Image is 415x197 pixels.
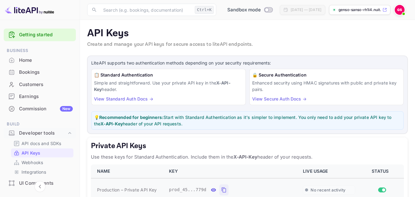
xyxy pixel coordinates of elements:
p: API docs and SDKs [22,140,61,147]
div: [DATE] — [DATE] [291,7,321,13]
a: CommissionNew [4,103,76,114]
div: Customers [4,79,76,91]
div: Getting started [4,29,76,41]
h6: 📋 Standard Authentication [94,72,243,78]
a: View Standard Auth Docs → [94,96,153,101]
p: Create and manage your API keys for secure access to liteAPI endpoints. [87,41,408,48]
div: Switch to Production mode [225,6,275,14]
div: CommissionNew [4,103,76,115]
a: API Keys [14,150,71,156]
div: UI Components [19,180,73,187]
span: prod_45...779d [169,187,206,193]
a: Bookings [4,66,76,78]
p: Enhanced security using HMAC signatures with public and private key pairs. [252,80,401,93]
a: Earnings [4,91,76,102]
div: API Keys [11,148,73,157]
div: Home [19,57,73,64]
div: Earnings [19,93,73,100]
span: Production – Private API Key [97,187,157,193]
div: API docs and SDKs [11,139,73,148]
th: LIVE USAGE [299,164,359,178]
div: Commission [19,105,73,112]
span: Sandbox mode [227,6,261,14]
strong: X-API-Key [94,80,231,92]
p: genso-sanso-rh1i4.nuit... [339,7,381,13]
div: Bookings [19,69,73,76]
div: Developer tools [19,130,67,137]
h6: 🔒 Secure Authentication [252,72,401,78]
a: Integrations [14,169,71,175]
a: Webhooks [14,159,71,166]
input: Search (e.g. bookings, documentation) [100,4,192,16]
span: No recent activity [311,187,345,193]
p: API Keys [22,150,40,156]
div: Integrations [11,167,73,176]
div: Earnings [4,91,76,103]
div: Webhooks [11,158,73,167]
img: Genso Sanso [395,5,405,15]
button: Collapse navigation [34,181,45,192]
a: API docs and SDKs [14,140,71,147]
strong: X-API-Key [233,154,257,160]
div: Developer tools [4,128,76,139]
a: Home [4,54,76,66]
p: Simple and straightforward. Use your private API key in the header. [94,80,243,93]
p: Webhooks [22,159,43,166]
a: Getting started [19,31,73,38]
a: Customers [4,79,76,90]
p: LiteAPI supports two authentication methods depending on your security requirements: [91,60,404,66]
p: API Keys [87,27,408,40]
th: STATUS [359,164,404,178]
div: Ctrl+K [195,6,214,14]
strong: X-API-Key [100,121,123,126]
p: Use these keys for Standard Authentication. Include them in the header of your requests. [91,153,404,161]
span: Business [4,47,76,54]
th: KEY [165,164,299,178]
strong: Recommended for beginners: [99,115,163,120]
p: 💡 Start with Standard Authentication as it's simpler to implement. You only need to add your priv... [94,114,401,127]
img: LiteAPI logo [5,5,54,15]
a: UI Components [4,177,76,189]
th: NAME [91,164,165,178]
a: View Secure Auth Docs → [252,96,307,101]
p: Integrations [22,169,46,175]
span: Build [4,121,76,128]
div: Customers [19,81,73,88]
h5: Private API Keys [91,141,404,151]
div: New [60,106,73,112]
